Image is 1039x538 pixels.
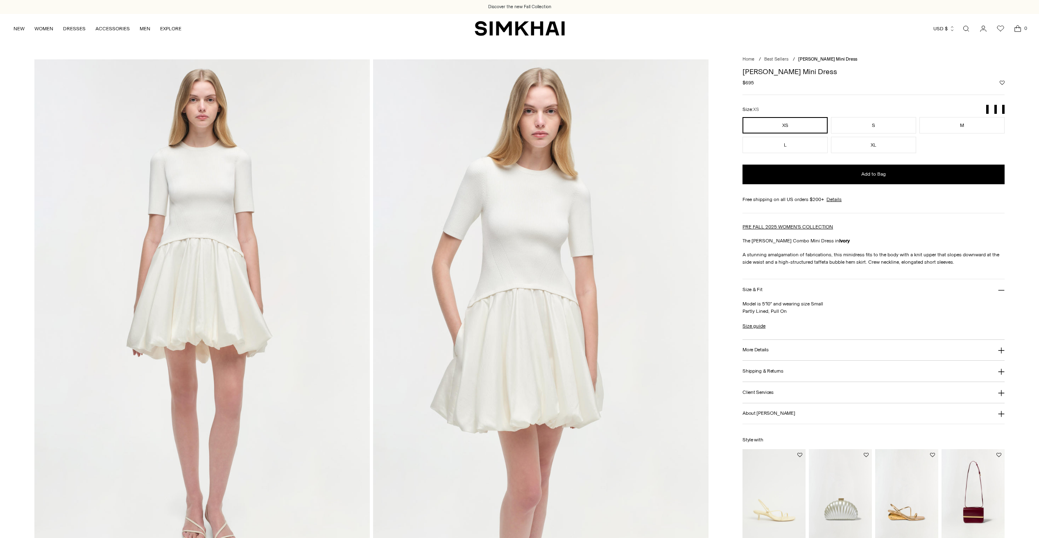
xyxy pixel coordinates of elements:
div: / [793,56,795,63]
span: Add to Bag [861,171,886,178]
a: Discover the new Fall Collection [488,4,551,10]
strong: Ivory [839,238,850,244]
button: Add to Wishlist [1000,80,1005,85]
button: S [831,117,916,133]
a: PRE FALL 2025 WOMEN'S COLLECTION [742,224,833,230]
button: Add to Bag [742,165,1005,184]
button: M [919,117,1005,133]
a: SIMKHAI [475,20,565,36]
button: XS [742,117,828,133]
button: More Details [742,340,1005,361]
a: EXPLORE [160,20,181,38]
a: MEN [140,20,150,38]
a: Open cart modal [1010,20,1026,37]
button: Add to Wishlist [797,452,802,457]
a: WOMEN [34,20,53,38]
a: DRESSES [63,20,86,38]
p: The [PERSON_NAME] Combo Mini Dress in [742,237,1005,244]
p: A stunning amalgamation of fabrications, this minidress fits to the body with a knit upper that s... [742,251,1005,266]
button: Add to Wishlist [864,452,869,457]
h3: Size & Fit [742,287,762,292]
h1: [PERSON_NAME] Mini Dress [742,68,1005,75]
a: Open search modal [958,20,974,37]
span: $695 [742,79,754,86]
button: Shipping & Returns [742,361,1005,382]
a: Home [742,57,754,62]
h6: Style with [742,437,1005,443]
a: Details [826,196,842,203]
h3: Shipping & Returns [742,368,783,374]
span: XS [753,107,759,112]
a: Wishlist [992,20,1009,37]
button: USD $ [933,20,955,38]
span: 0 [1022,25,1029,32]
a: ACCESSORIES [95,20,130,38]
button: Size & Fit [742,279,1005,300]
div: / [759,56,761,63]
nav: breadcrumbs [742,56,1005,63]
button: L [742,137,828,153]
p: Model is 5'10" and wearing size Small Partly Lined, Pull On [742,300,1005,315]
a: Size guide [742,322,765,330]
button: XL [831,137,916,153]
h3: About [PERSON_NAME] [742,411,795,416]
button: About [PERSON_NAME] [742,403,1005,424]
button: Client Services [742,382,1005,403]
span: [PERSON_NAME] Mini Dress [798,57,857,62]
label: Size: [742,106,759,113]
a: Best Sellers [764,57,788,62]
button: Add to Wishlist [930,452,935,457]
a: NEW [14,20,25,38]
h3: Client Services [742,390,774,395]
a: Go to the account page [975,20,991,37]
h3: More Details [742,347,768,353]
div: Free shipping on all US orders $200+ [742,196,1005,203]
button: Add to Wishlist [996,452,1001,457]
